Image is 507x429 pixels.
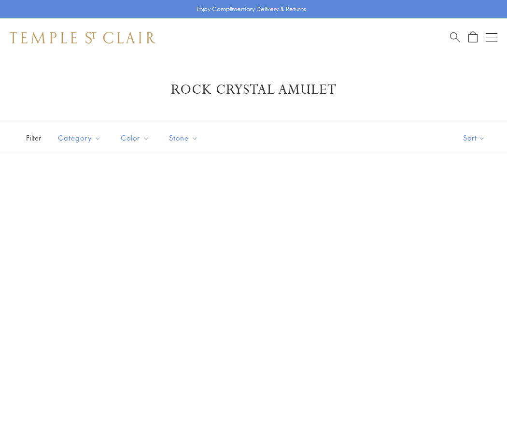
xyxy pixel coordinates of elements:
[441,123,507,153] button: Show sort by
[468,31,478,43] a: Open Shopping Bag
[116,132,157,144] span: Color
[10,32,155,43] img: Temple St. Clair
[164,132,206,144] span: Stone
[53,132,109,144] span: Category
[197,4,306,14] p: Enjoy Complimentary Delivery & Returns
[24,81,483,99] h1: Rock Crystal Amulet
[486,32,497,43] button: Open navigation
[51,127,109,149] button: Category
[450,31,460,43] a: Search
[113,127,157,149] button: Color
[162,127,206,149] button: Stone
